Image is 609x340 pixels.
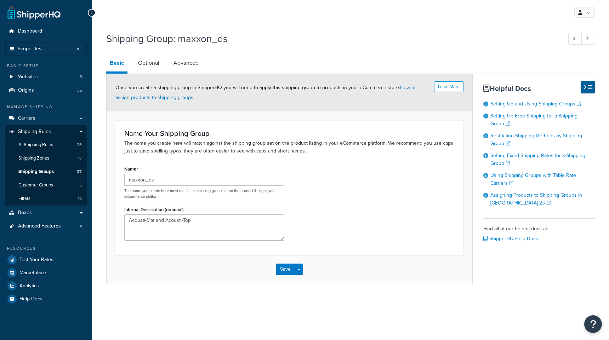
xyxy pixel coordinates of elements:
li: Origins [5,84,87,97]
a: Advanced Features4 [5,220,87,233]
a: Setting Fixed Shipping Rates for a Shipping Group [490,152,585,167]
span: 37 [77,169,82,175]
h3: Name Your Shipping Group [124,129,455,137]
h3: Helpful Docs [483,85,595,92]
a: Carriers [5,112,87,125]
div: Find all of our helpful docs at: [483,218,595,244]
button: Hide Help Docs [581,81,595,93]
a: Setting Up Free Shipping for a Shipping Group [490,112,577,127]
button: Open Resource Center [584,315,602,333]
span: Dashboard [18,28,42,34]
span: Shipping Rules [18,129,51,135]
span: Analytics [19,283,39,289]
span: Shipping Zones [18,155,49,161]
span: Shipping Groups [18,169,54,175]
a: Previous Record [568,33,582,45]
span: Origins [18,87,34,93]
a: Basic [106,54,127,74]
div: Manage Shipping [5,104,87,110]
a: Marketplace [5,266,87,279]
li: Shipping Groups [5,165,87,178]
span: 35 [77,87,82,93]
span: Boxes [18,210,32,216]
span: Scope: Test [18,46,43,52]
a: Boxes [5,206,87,219]
span: Test Your Rates [19,257,53,263]
div: Resources [5,246,87,252]
a: Websites3 [5,70,87,83]
p: The name you create here will match against the shipping group set on the product listing in your... [124,139,455,155]
p: The name you create here must match the shipping group set on the product listing in your eCommer... [124,188,284,199]
a: Assigning Products to Shipping Groups in [GEOGRAPHIC_DATA] 2.x [490,191,582,207]
a: ShipperHQ Help Docs [483,235,538,242]
span: 4 [80,223,82,229]
button: Save [276,264,295,275]
button: Learn More [434,81,463,92]
a: Filters18 [5,192,87,205]
span: 17 [78,155,82,161]
a: Setting Up and Using Shipping Groups [490,100,581,108]
a: AllShipping Rules23 [5,138,87,151]
a: Analytics [5,280,87,292]
label: Name [124,166,138,172]
span: Websites [18,74,38,80]
a: Optional [135,54,163,71]
span: Carriers [18,115,35,121]
span: 3 [80,74,82,80]
h1: Shipping Group: maxxon_ds [106,32,555,46]
a: Dashboard [5,25,87,38]
span: Marketplace [19,270,46,276]
a: Advanced [170,54,202,71]
span: 23 [77,142,82,148]
a: Shipping Rules [5,125,87,138]
a: Restricting Shipping Methods by Shipping Group [490,132,582,147]
span: 18 [78,196,82,202]
a: Next Record [581,33,595,45]
li: Websites [5,70,87,83]
div: Basic Setup [5,63,87,69]
li: Filters [5,192,87,205]
span: Once you create a shipping group in ShipperHQ you will need to apply this shipping group to produ... [115,84,416,101]
a: Shipping Zones17 [5,152,87,165]
a: Shipping Groups37 [5,165,87,178]
span: Help Docs [19,296,42,302]
span: Filters [18,196,30,202]
span: All Shipping Rules [18,142,53,148]
textarea: Acousti-Mat and Acousti-Top [124,214,284,241]
li: Shipping Zones [5,152,87,165]
a: Using Shipping Groups with Table Rate Carriers [490,172,576,187]
a: Test Your Rates [5,253,87,266]
label: Internal Description (optional) [124,207,184,212]
a: Help Docs [5,293,87,305]
a: Customer Groups5 [5,179,87,192]
span: Advanced Features [18,223,61,229]
a: Origins35 [5,84,87,97]
span: Customer Groups [18,182,53,188]
li: Advanced Features [5,220,87,233]
span: 5 [79,182,82,188]
li: Customer Groups [5,179,87,192]
li: Shipping Rules [5,125,87,206]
